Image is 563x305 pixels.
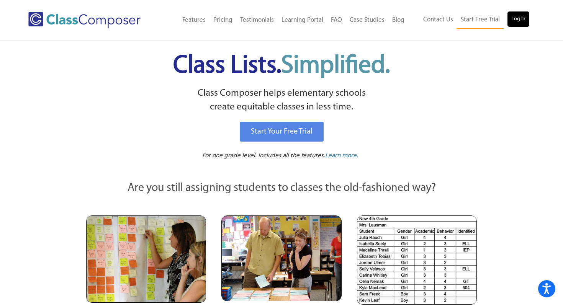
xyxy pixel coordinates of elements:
a: FAQ [327,12,346,29]
img: Teachers Looking at Sticky Notes [86,215,206,303]
a: Start Free Trial [457,11,504,29]
a: Features [178,12,209,29]
img: Class Composer [28,12,141,28]
a: Case Studies [346,12,388,29]
img: Blue and Pink Paper Cards [221,215,341,301]
a: Log In [507,11,529,27]
span: Learn more. [325,152,358,159]
a: Learning Portal [278,12,327,29]
img: Spreadsheets [357,215,477,305]
span: Start Your Free Trial [251,128,313,135]
nav: Header Menu [408,11,529,29]
a: Testimonials [236,12,278,29]
span: Class Lists. [173,54,390,78]
a: Pricing [209,12,236,29]
a: Contact Us [419,11,457,28]
p: Class Composer helps elementary schools create equitable classes in less time. [85,86,478,114]
span: For one grade level. Includes all the features. [202,152,325,159]
p: Are you still assigning students to classes the old-fashioned way? [86,180,477,197]
a: Blog [388,12,408,29]
a: Learn more. [325,151,358,161]
nav: Header Menu [160,12,408,29]
a: Start Your Free Trial [240,122,324,142]
span: Simplified. [281,54,390,78]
